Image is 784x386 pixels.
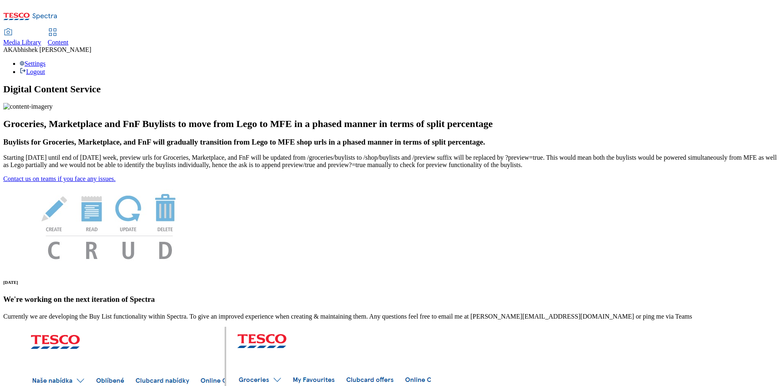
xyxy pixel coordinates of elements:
[48,29,69,46] a: Content
[3,46,13,53] span: AK
[3,138,781,147] h3: Buylists for Groceries, Marketplace, and FnF will gradually transition from Lego to MFE shop urls...
[3,84,781,95] h1: Digital Content Service
[3,39,41,46] span: Media Library
[13,46,91,53] span: Abhishek [PERSON_NAME]
[3,175,116,182] a: Contact us on teams if you face any issues.
[3,103,53,110] img: content-imagery
[3,280,781,285] h6: [DATE]
[3,313,781,320] p: Currently we are developing the Buy List functionality within Spectra. To give an improved experi...
[3,154,781,169] p: Starting [DATE] until end of [DATE] week, preview urls for Groceries, Marketplace, and FnF will b...
[3,118,781,129] h2: Groceries, Marketplace and FnF Buylists to move from Lego to MFE in a phased manner in terms of s...
[3,29,41,46] a: Media Library
[48,39,69,46] span: Content
[20,68,45,75] a: Logout
[3,295,781,304] h3: We're working on the next iteration of Spectra
[20,60,46,67] a: Settings
[3,183,216,268] img: News Image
